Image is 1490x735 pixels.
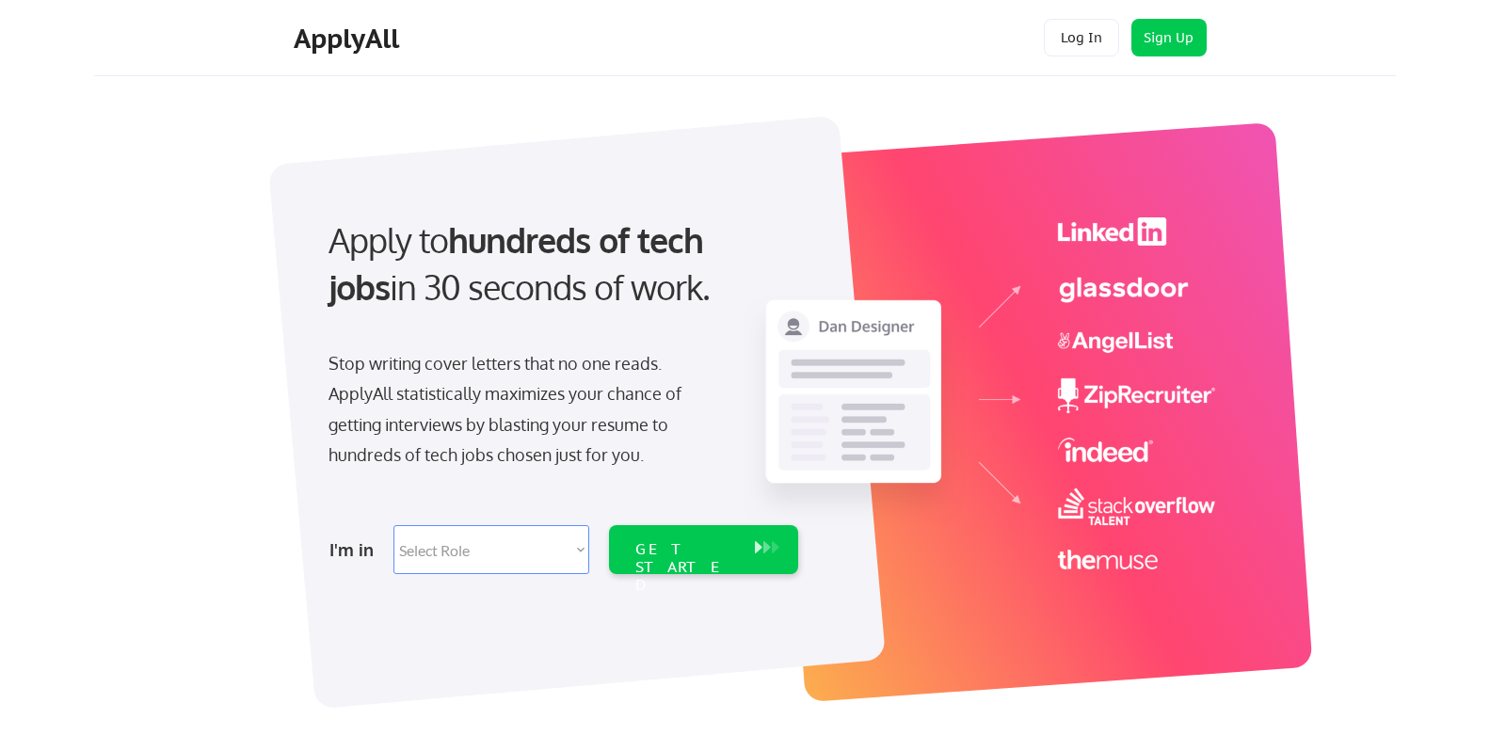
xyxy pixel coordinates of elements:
div: GET STARTED [635,540,736,595]
div: Stop writing cover letters that no one reads. ApplyAll statistically maximizes your chance of get... [328,348,715,471]
button: Sign Up [1131,19,1207,56]
div: ApplyAll [294,23,405,55]
div: I'm in [329,535,382,565]
strong: hundreds of tech jobs [328,218,712,308]
button: Log In [1044,19,1119,56]
div: Apply to in 30 seconds of work. [328,216,791,312]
